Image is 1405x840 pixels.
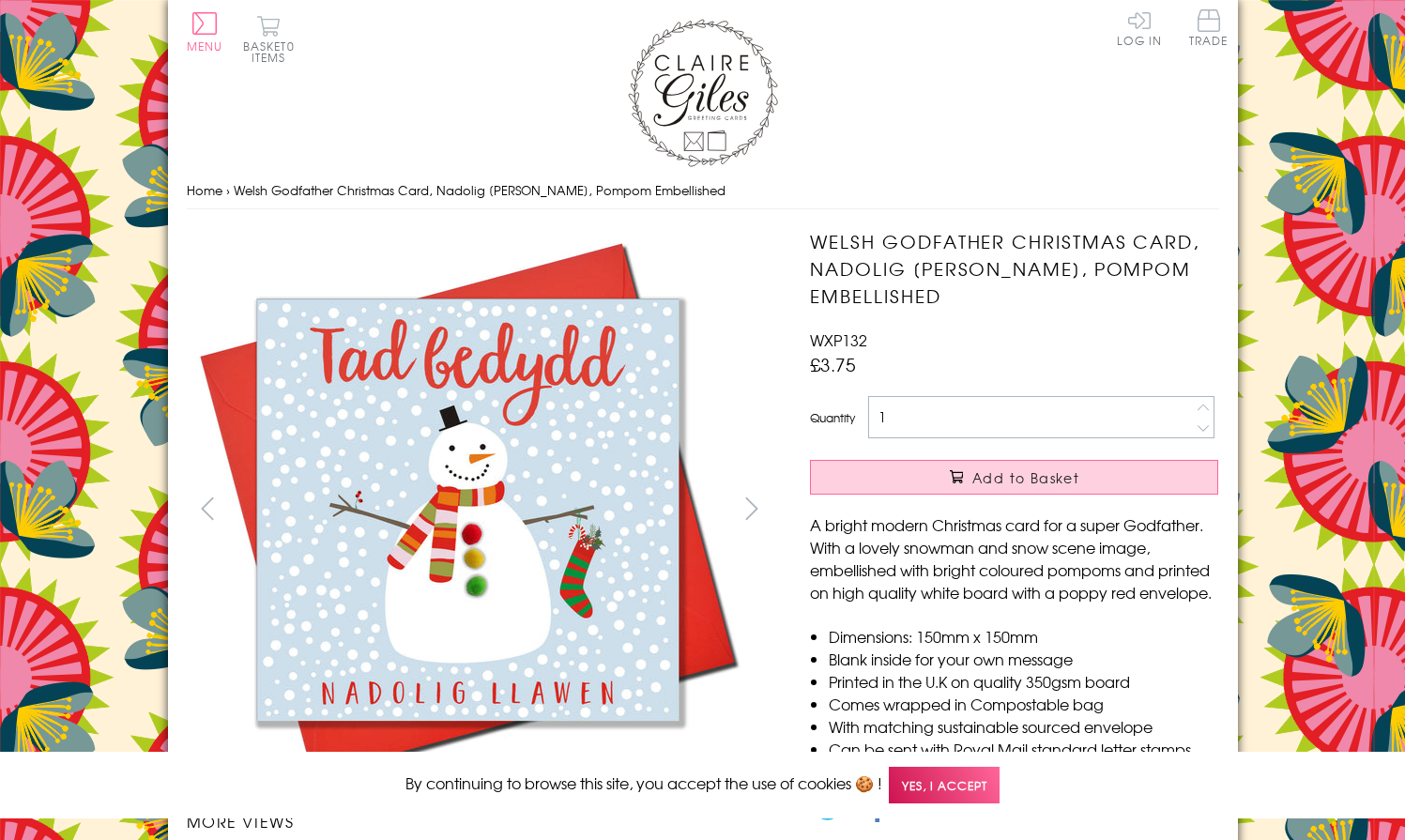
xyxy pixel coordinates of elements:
span: Add to Basket [972,468,1079,487]
img: Welsh Godfather Christmas Card, Nadolig Llawen Tad Bedydd, Pompom Embellished [186,228,749,791]
span: › [226,181,230,199]
button: next [730,487,772,529]
span: Yes, I accept [889,767,1000,803]
span: Menu [187,38,223,54]
label: Quantity [810,409,855,426]
a: Log In [1117,9,1162,46]
h3: More views [187,810,773,832]
li: Can be sent with Royal Mail standard letter stamps [829,738,1218,760]
p: A bright modern Christmas card for a super Godfather. With a lovely snowman and snow scene image,... [810,513,1218,603]
li: With matching sustainable sourced envelope [829,715,1218,738]
span: WXP132 [810,328,867,351]
span: £3.75 [810,351,856,377]
span: Welsh Godfather Christmas Card, Nadolig [PERSON_NAME], Pompom Embellished [234,181,725,199]
button: Menu [187,12,223,52]
a: Trade [1189,9,1229,50]
li: Blank inside for your own message [829,648,1218,670]
img: Welsh Godfather Christmas Card, Nadolig Llawen Tad Bedydd, Pompom Embellished [772,228,1336,679]
a: Home [187,181,222,199]
button: prev [187,487,229,529]
span: 0 items [252,38,295,66]
li: Dimensions: 150mm x 150mm [829,625,1218,648]
li: Printed in the U.K on quality 350gsm board [829,670,1218,693]
button: Add to Basket [810,460,1218,495]
li: Comes wrapped in Compostable bag [829,693,1218,715]
span: Trade [1189,9,1229,46]
nav: breadcrumbs [187,172,1219,210]
img: Claire Giles Greetings Cards [628,19,778,167]
h1: Welsh Godfather Christmas Card, Nadolig [PERSON_NAME], Pompom Embellished [810,228,1218,309]
button: Basket0 items [243,15,295,63]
